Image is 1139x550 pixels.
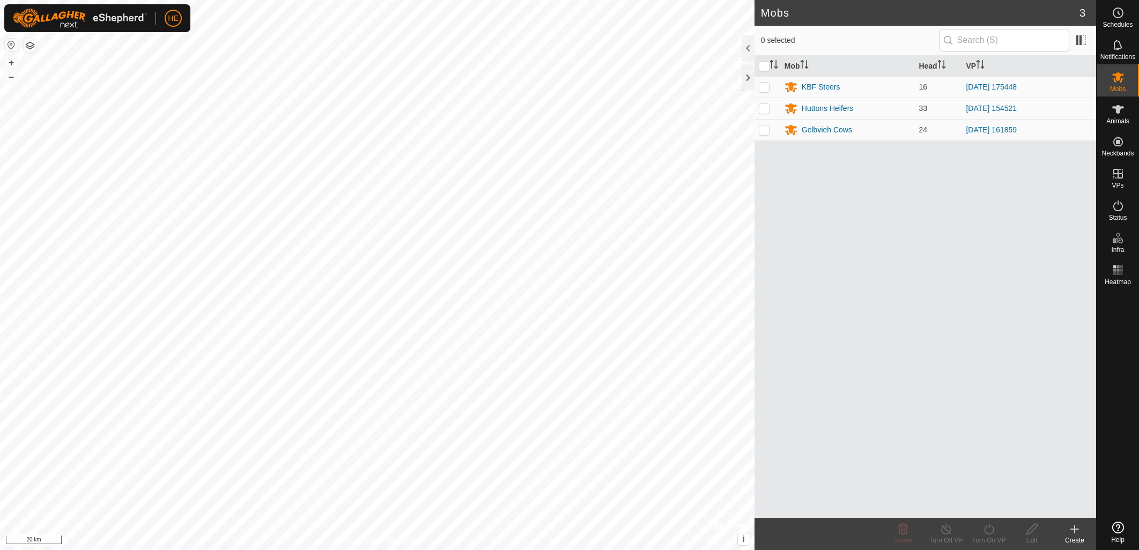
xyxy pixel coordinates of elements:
span: 16 [919,83,927,91]
img: Gallagher Logo [13,9,147,28]
button: Reset Map [5,39,18,51]
span: i [743,534,745,544]
div: Edit [1010,536,1053,545]
span: Heatmap [1105,279,1131,285]
th: Head [914,56,962,77]
p-sorticon: Activate to sort [770,62,778,70]
span: Notifications [1100,54,1135,60]
span: Animals [1106,118,1129,124]
span: Neckbands [1101,150,1134,157]
span: HE [168,13,178,24]
span: 33 [919,104,927,113]
th: VP [962,56,1096,77]
h2: Mobs [761,6,1079,19]
a: Contact Us [388,536,419,546]
a: Help [1097,517,1139,547]
div: Turn On VP [967,536,1010,545]
div: Create [1053,536,1096,545]
span: Infra [1111,247,1124,253]
p-sorticon: Activate to sort [976,62,985,70]
span: 0 selected [761,35,940,46]
span: Help [1111,537,1125,543]
button: Map Layers [24,39,36,52]
p-sorticon: Activate to sort [937,62,946,70]
span: Mobs [1110,86,1126,92]
a: Privacy Policy [335,536,375,546]
span: 24 [919,125,927,134]
div: Turn Off VP [924,536,967,545]
div: Huttons Heifers [802,103,853,114]
button: – [5,70,18,83]
div: KBF Steers [802,81,840,93]
p-sorticon: Activate to sort [800,62,809,70]
span: 3 [1079,5,1085,21]
button: i [738,533,750,545]
input: Search (S) [940,29,1069,51]
span: Schedules [1103,21,1133,28]
div: Gelbvieh Cows [802,124,852,136]
span: Delete [894,537,913,544]
button: + [5,56,18,69]
span: VPs [1112,182,1123,189]
span: Status [1108,214,1127,221]
a: [DATE] 154521 [966,104,1017,113]
a: [DATE] 175448 [966,83,1017,91]
a: [DATE] 161859 [966,125,1017,134]
th: Mob [780,56,915,77]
